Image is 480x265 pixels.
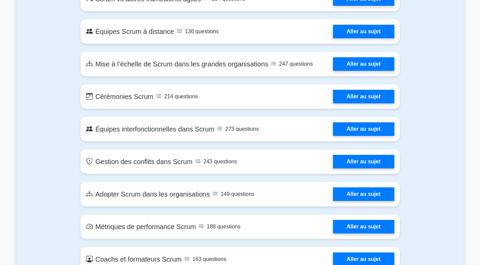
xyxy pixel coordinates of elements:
[333,90,394,103] a: Aller au sujet
[333,122,394,136] a: Aller au sujet
[333,57,394,71] a: Aller au sujet
[333,187,394,201] a: Aller au sujet
[333,25,394,38] a: Aller au sujet
[333,155,394,168] a: Aller au sujet
[333,220,394,233] a: Aller au sujet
